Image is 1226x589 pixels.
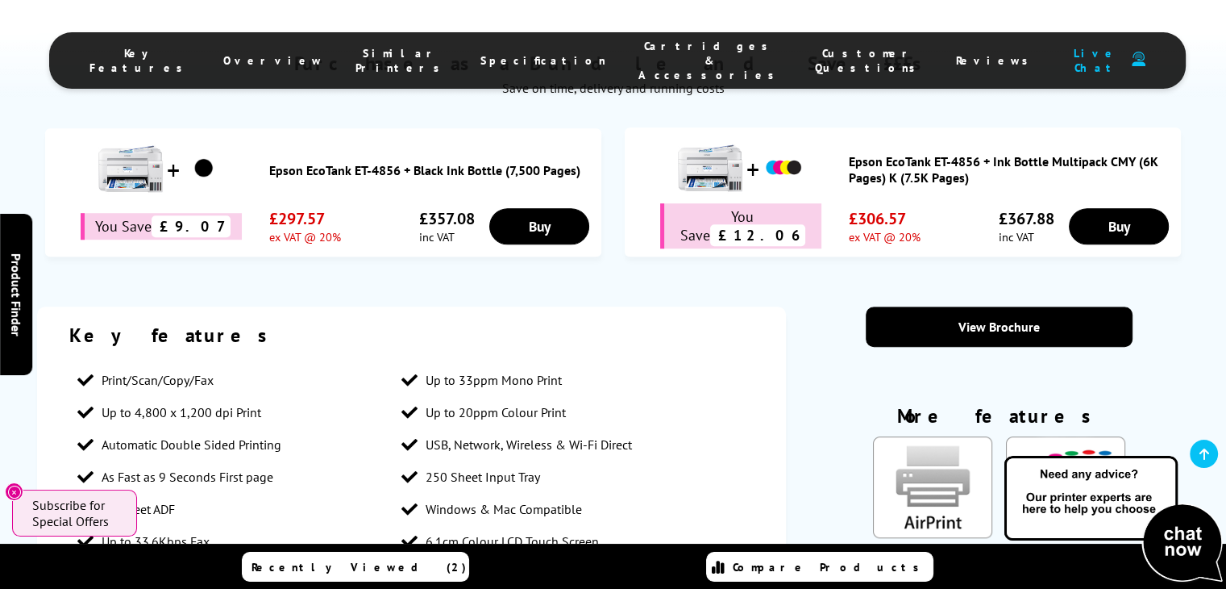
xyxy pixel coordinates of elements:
[866,403,1132,437] div: More features
[873,437,993,537] img: AirPrint
[152,215,231,237] span: £9.07
[102,501,175,517] span: 30 Sheet ADF
[426,437,632,453] span: USB, Network, Wireless & Wi-Fi Direct
[710,224,805,246] span: £12.06
[873,525,993,541] a: KeyFeatureModal85
[1069,46,1124,75] span: Live Chat
[426,404,566,420] span: Up to 20ppm Colour Print
[426,372,562,388] span: Up to 33ppm Mono Print
[8,253,24,336] span: Product Finder
[419,229,475,244] span: inc VAT
[678,136,742,200] img: Epson EcoTank ET-4856 + Ink Bottle Multipack CMY (6K Pages) K (7.5K Pages)
[660,203,821,249] div: You Save
[426,469,540,485] span: 250 Sheet Input Tray
[5,482,23,501] button: Close
[706,552,933,582] a: Compare Products
[866,307,1132,347] a: View Brochure
[849,229,921,244] span: ex VAT @ 20%
[489,208,590,244] a: Buy
[251,560,467,574] span: Recently Viewed (2)
[956,53,1037,68] span: Reviews
[242,552,469,582] a: Recently Viewed (2)
[419,208,475,229] span: £357.08
[81,213,242,240] div: You Save
[102,372,214,388] span: Print/Scan/Copy/Fax
[849,208,921,229] span: £306.57
[426,533,599,549] span: 6.1cm Colour LCD Touch Screen
[102,437,281,453] span: Automatic Double Sided Printing
[269,162,593,178] a: Epson EcoTank ET-4856 + Black Ink Bottle (7,500 Pages)
[269,208,341,229] span: £297.57
[223,53,323,68] span: Overview
[1132,52,1145,67] img: user-headset-duotone.svg
[733,560,928,574] span: Compare Products
[849,153,1173,186] a: Epson EcoTank ET-4856 + Ink Bottle Multipack CMY (6K Pages) K (7.5K Pages)
[32,497,121,529] span: Subscribe for Special Offers
[763,148,804,188] img: Epson EcoTank ET-4856 + Ink Bottle Multipack CMY (6K Pages) K (7.5K Pages)
[1006,437,1126,537] img: Mopria Certified
[184,148,224,189] img: Epson EcoTank ET-4856 + Black Ink Bottle (7,500 Pages)
[426,501,582,517] span: Windows & Mac Compatible
[480,53,606,68] span: Specification
[98,136,163,201] img: Epson EcoTank ET-4856 + Black Ink Bottle (7,500 Pages)
[69,323,754,348] div: Key features
[102,469,273,485] span: As Fast as 9 Seconds First page
[102,404,261,420] span: Up to 4,800 x 1,200 dpi Print
[999,229,1054,244] span: inc VAT
[1069,208,1170,244] a: Buy
[1000,453,1226,586] img: Open Live Chat window
[355,46,448,75] span: Similar Printers
[269,229,341,244] span: ex VAT @ 20%
[999,208,1054,229] span: £367.88
[638,39,783,82] span: Cartridges & Accessories
[102,533,210,549] span: Up to 33.6Kbps Fax
[89,46,191,75] span: Key Features
[815,46,924,75] span: Customer Questions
